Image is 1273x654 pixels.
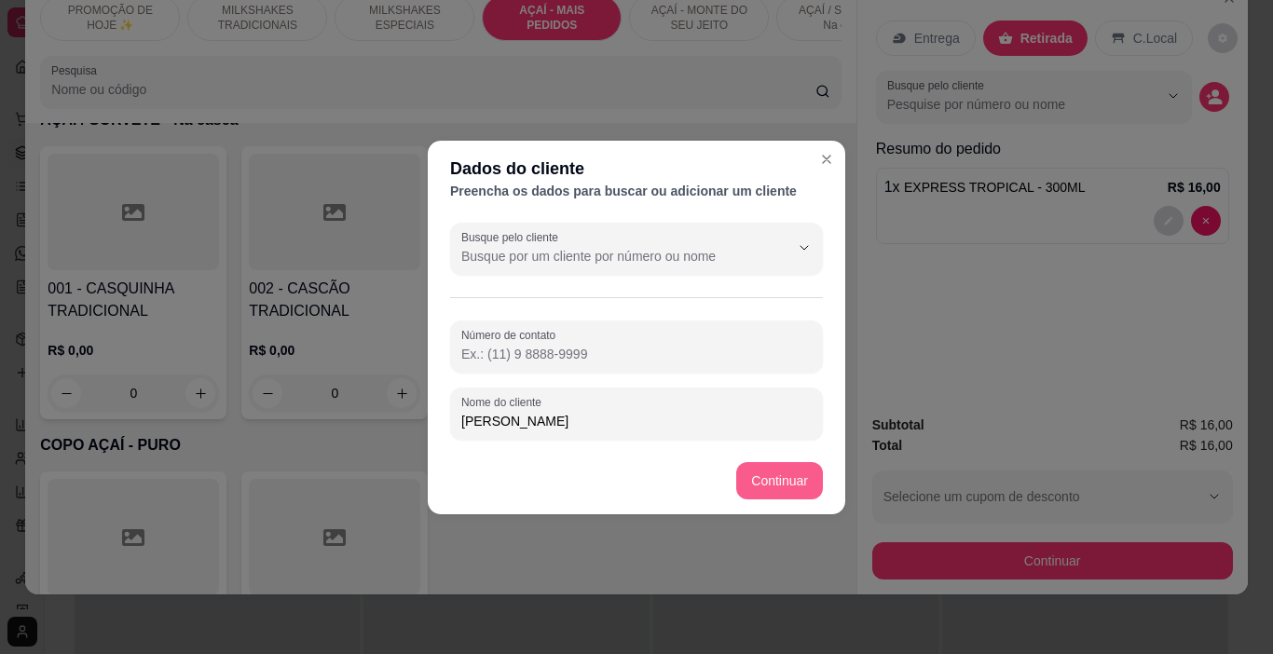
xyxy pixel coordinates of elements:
label: Busque pelo cliente [461,229,565,245]
div: Dados do cliente [450,156,823,182]
input: Nome do cliente [461,412,812,430]
button: Show suggestions [789,233,819,263]
label: Nome do cliente [461,394,548,410]
div: Preencha os dados para buscar ou adicionar um cliente [450,182,823,200]
input: Busque pelo cliente [461,247,760,266]
button: Close [812,144,842,174]
button: Continuar [736,462,823,499]
label: Número de contato [461,327,562,343]
input: Número de contato [461,345,812,363]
